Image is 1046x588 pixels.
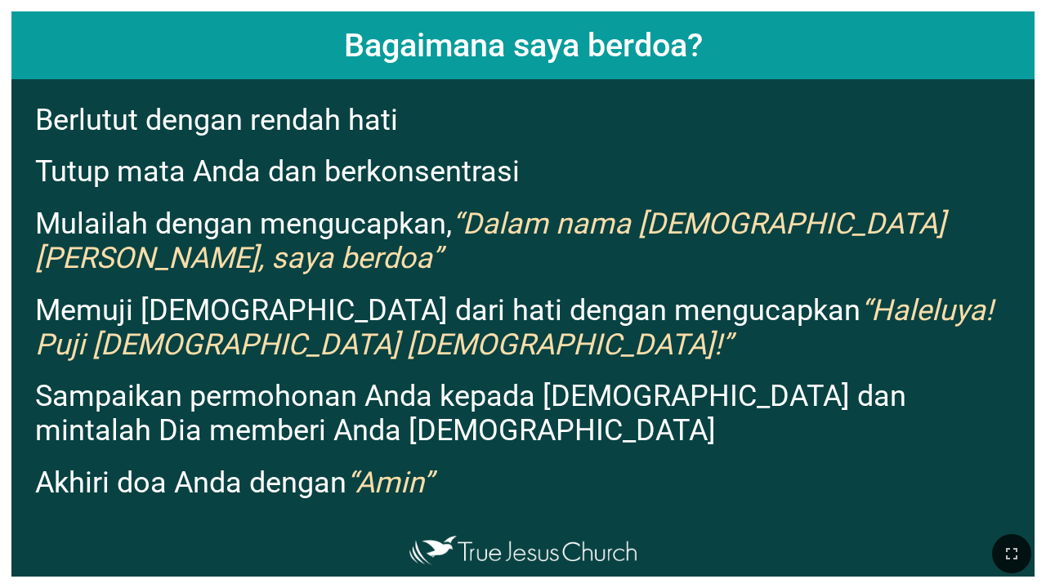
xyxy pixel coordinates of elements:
[35,154,1023,189] p: Tutup mata Anda dan berkonsentrasi
[346,465,433,500] em: “Amin”
[35,207,1023,275] p: Mulailah dengan mengucapkan,
[35,465,1023,500] p: Akhiri doa Anda dengan
[35,103,1023,137] p: Berlutut dengan rendah hati
[35,379,1023,448] p: Sampaikan permohonan Anda kepada [DEMOGRAPHIC_DATA] dan mintalah Dia memberi Anda [DEMOGRAPHIC_DATA]
[35,293,1023,362] p: Memuji [DEMOGRAPHIC_DATA] dari hati dengan mengucapkan
[35,207,945,275] em: “Dalam nama [DEMOGRAPHIC_DATA] [PERSON_NAME], saya berdoa”
[11,11,1035,79] h1: Bagaimana saya berdoa?
[35,293,993,362] em: “Haleluya! Puji [DEMOGRAPHIC_DATA] [DEMOGRAPHIC_DATA]!”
